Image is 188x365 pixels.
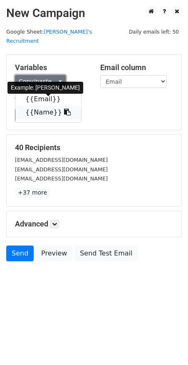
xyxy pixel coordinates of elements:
[15,106,81,119] a: {{Name}}
[15,187,50,198] a: +37 more
[100,63,173,72] h5: Email column
[15,219,173,229] h5: Advanced
[126,27,182,36] span: Daily emails left: 50
[15,175,108,182] small: [EMAIL_ADDRESS][DOMAIN_NAME]
[6,29,92,44] a: [PERSON_NAME]'s Recruitment
[15,157,108,163] small: [EMAIL_ADDRESS][DOMAIN_NAME]
[74,246,138,261] a: Send Test Email
[15,63,88,72] h5: Variables
[146,325,188,365] iframe: Chat Widget
[7,82,83,94] div: Example: [PERSON_NAME]
[15,166,108,173] small: [EMAIL_ADDRESS][DOMAIN_NAME]
[126,29,182,35] a: Daily emails left: 50
[15,92,81,106] a: {{Email}}
[15,143,173,152] h5: 40 Recipients
[15,75,66,88] a: Copy/paste...
[6,6,182,20] h2: New Campaign
[6,29,92,44] small: Google Sheet:
[6,246,34,261] a: Send
[36,246,72,261] a: Preview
